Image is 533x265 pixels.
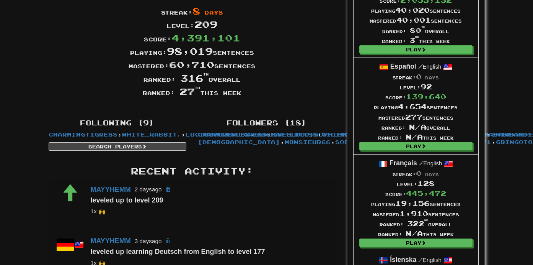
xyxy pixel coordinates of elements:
[374,82,458,92] div: Level:
[91,185,131,193] a: MAYYHEMM
[43,4,341,18] div: Streak:
[43,58,341,71] div: Mastered: sentences
[390,159,417,167] strong: Français
[409,36,419,44] span: 3
[418,256,423,263] span: /
[91,248,265,255] strong: leveled up learning Deutsch from English to level 177
[425,172,439,177] span: days
[359,142,473,150] a: Play
[374,92,458,102] div: Score:
[398,102,427,111] span: 4,654
[374,132,458,142] div: Ranked: this week
[49,166,336,176] h3: Recent Activity:
[396,16,431,24] span: 40,001
[406,229,423,238] span: N/A
[374,112,458,122] div: Mastered sentences
[169,59,214,70] span: 60,710
[271,131,317,138] a: mattlott98
[43,44,341,58] div: Playing: sentences
[371,198,461,208] div: Playing sentences
[43,31,341,44] div: Score:
[43,18,341,31] div: Level:
[405,113,422,121] span: 277
[171,32,240,43] span: 4,391,101
[407,219,428,228] span: 322
[49,142,186,151] a: Search Players
[415,36,419,38] sup: rd
[193,102,219,110] iframe: fb:share_button Facebook Social Plugin
[374,72,458,82] div: Streak:
[203,72,209,76] sup: th
[416,72,422,81] span: 0
[419,160,442,166] small: English
[165,102,190,110] iframe: X Post Button
[49,131,117,138] a: CharmingTigress
[425,75,439,80] span: days
[43,115,192,151] div: , , , , , , , ,
[417,179,435,188] span: 128
[194,18,217,30] span: 209
[91,237,131,245] a: MAYYHEMM
[390,256,416,263] strong: Íslenska
[406,92,446,101] span: 139,640
[135,238,162,244] small: 3 days ago
[371,188,461,198] div: Score:
[406,189,446,198] span: 445,472
[390,63,416,70] strong: Español
[198,131,267,138] a: CharmingTigress
[192,115,341,146] div: , , , , , , , , , , , , , , , , ,
[43,71,341,85] div: Ranked: overall
[395,6,430,14] span: 40,020
[399,209,428,218] span: 1,910
[370,25,462,35] div: Ranked: overall
[409,123,426,131] span: N/A
[371,209,461,219] div: Mastered sentences
[424,219,428,222] sup: nd
[416,169,422,178] span: 0
[374,122,458,132] div: Ranked: overall
[198,119,336,127] h4: Followers (18)
[91,208,106,214] small: CharmingTigress
[395,199,430,207] span: 19,156
[122,131,181,138] a: white_rabbit.
[179,86,200,97] span: 27
[167,45,213,57] span: 98,019
[359,45,473,54] a: Play
[374,102,458,112] div: Playing sentences
[421,82,432,91] span: 92
[205,9,223,16] span: days
[418,257,442,263] small: English
[192,5,200,16] span: 8
[322,131,391,138] a: GIlinggalang123
[370,15,462,25] div: Mastered sentences
[49,119,186,127] h4: Following (9)
[371,168,461,178] div: Streak:
[370,35,462,45] div: Ranked: this week
[195,86,200,90] sup: th
[406,133,423,141] span: N/A
[335,139,395,145] a: sophiemichele
[198,139,280,145] a: [DEMOGRAPHIC_DATA]
[419,160,424,166] span: /
[91,196,163,204] strong: leveled up to level 209
[418,63,423,70] span: /
[418,64,442,70] small: English
[371,219,461,229] div: Ranked: overall
[410,26,425,35] span: 80
[370,5,462,15] div: Playing sentences
[180,72,209,84] span: 316
[371,178,461,188] div: Level:
[135,186,162,193] small: 2 days ago
[371,229,461,239] div: Ranked: this week
[359,239,473,247] a: Play
[186,131,250,138] a: LuciusVorenusX
[285,139,331,145] a: monsieur66
[421,26,425,28] sup: th
[43,85,341,98] div: Ranked: this week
